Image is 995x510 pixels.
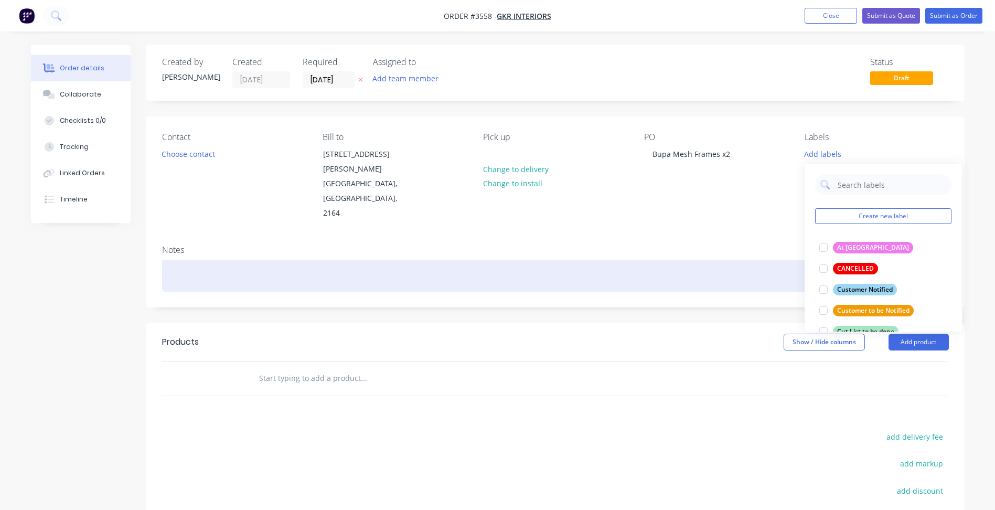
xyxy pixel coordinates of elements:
[31,55,131,81] button: Order details
[837,174,946,195] input: Search labels
[483,132,627,142] div: Pick up
[497,11,551,21] a: GKR Interiors
[870,57,949,67] div: Status
[31,186,131,212] button: Timeline
[815,282,901,297] button: Customer Notified
[31,108,131,134] button: Checklists 0/0
[799,146,847,161] button: Add labels
[60,168,105,178] div: Linked Orders
[805,8,857,24] button: Close
[833,305,914,316] div: Customer to be Notified
[444,11,497,21] span: Order #3558 -
[323,147,410,176] div: [STREET_ADDRESS][PERSON_NAME]
[895,456,949,471] button: add markup
[644,146,739,162] div: Bupa Mesh Frames x2
[833,263,878,274] div: CANCELLED
[892,483,949,497] button: add discount
[862,8,920,24] button: Submit as Quote
[815,261,882,276] button: CANCELLED
[19,8,35,24] img: Factory
[323,132,466,142] div: Bill to
[815,303,918,318] button: Customer to be Notified
[162,71,220,82] div: [PERSON_NAME]
[60,195,88,204] div: Timeline
[815,324,903,339] button: Cut List to be done
[367,71,444,86] button: Add team member
[60,142,89,152] div: Tracking
[60,90,101,99] div: Collaborate
[889,334,949,350] button: Add product
[162,132,306,142] div: Contact
[259,368,468,389] input: Start typing to add a product...
[833,284,897,295] div: Customer Notified
[31,160,131,186] button: Linked Orders
[373,57,478,67] div: Assigned to
[31,134,131,160] button: Tracking
[881,430,949,444] button: add delivery fee
[815,240,917,255] button: At [GEOGRAPHIC_DATA]
[60,116,106,125] div: Checklists 0/0
[784,334,865,350] button: Show / Hide columns
[162,245,949,255] div: Notes
[833,242,913,253] div: At [GEOGRAPHIC_DATA]
[477,176,548,190] button: Change to install
[323,176,410,220] div: [GEOGRAPHIC_DATA], [GEOGRAPHIC_DATA], 2164
[644,132,788,142] div: PO
[477,162,554,176] button: Change to delivery
[31,81,131,108] button: Collaborate
[162,57,220,67] div: Created by
[314,146,419,221] div: [STREET_ADDRESS][PERSON_NAME][GEOGRAPHIC_DATA], [GEOGRAPHIC_DATA], 2164
[815,208,951,224] button: Create new label
[373,71,444,86] button: Add team member
[303,57,360,67] div: Required
[870,71,933,84] span: Draft
[805,132,948,142] div: Labels
[833,326,898,337] div: Cut List to be done
[60,63,104,73] div: Order details
[232,57,290,67] div: Created
[162,336,199,348] div: Products
[156,146,220,161] button: Choose contact
[925,8,982,24] button: Submit as Order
